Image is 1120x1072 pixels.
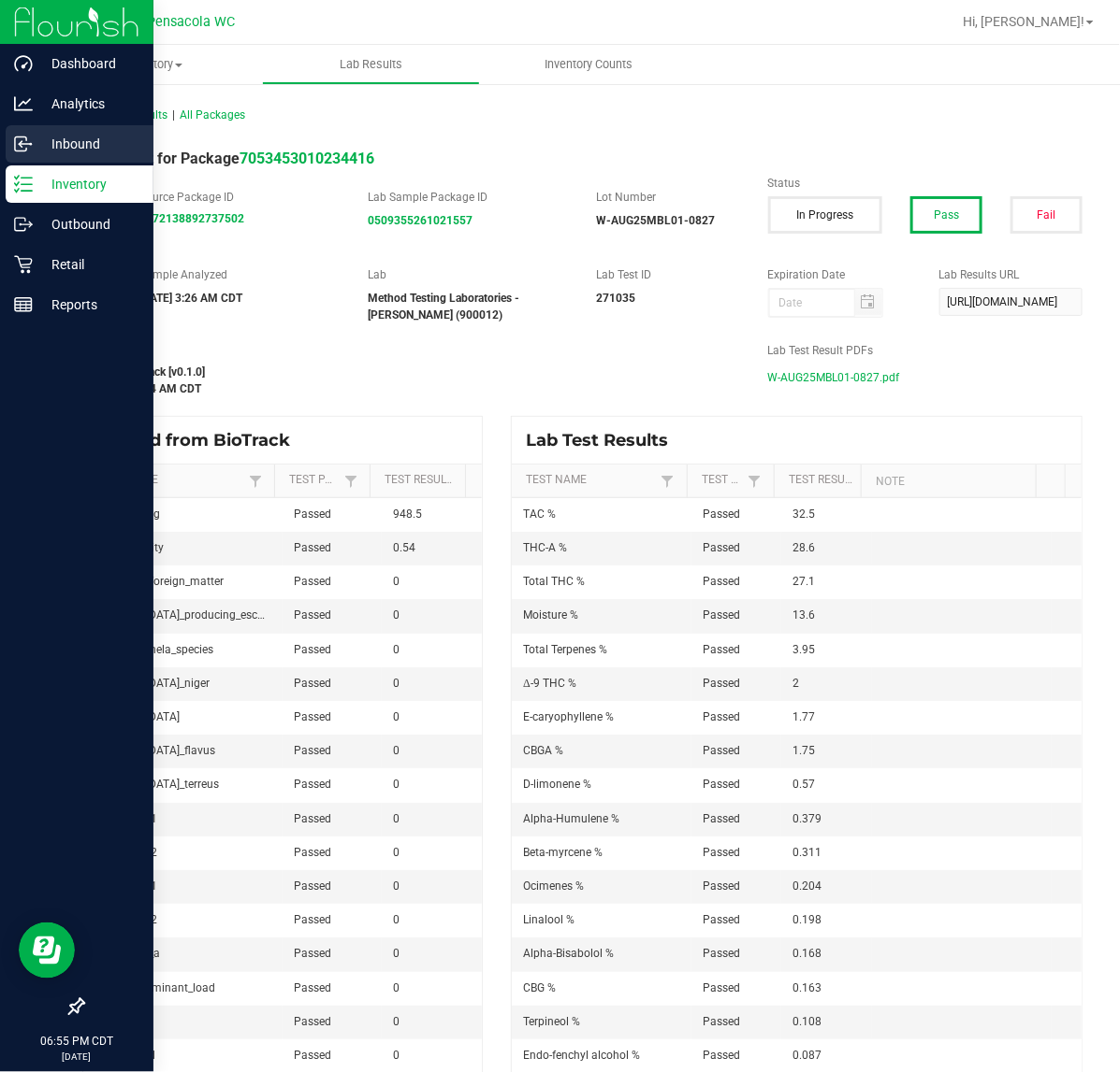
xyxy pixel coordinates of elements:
[793,608,815,622] span: 13.6
[526,430,682,450] span: Lab Test Results
[240,150,374,167] strong: 7053453010234416
[793,507,815,521] span: 32.5
[393,507,422,521] span: 948.5
[768,364,900,392] span: W-AUG25MBL01-0827.pdf
[82,150,374,167] span: Lab Result for Package
[95,643,213,656] span: any_salmonela_species
[793,643,815,656] span: 3.95
[33,133,145,155] p: Inbound
[768,342,1083,359] label: Lab Test Result PDFs
[523,710,614,723] span: E-caryophyllene %
[393,643,400,656] span: 0
[294,608,331,622] span: Passed
[393,744,400,757] span: 0
[172,108,175,121] span: |
[768,175,1083,192] label: Status
[14,94,33,113] inline-svg: Analytics
[139,212,244,225] strong: 6372138892737502
[393,981,400,994] span: 0
[793,575,815,588] span: 27.1
[393,947,400,960] span: 0
[393,1015,400,1028] span: 0
[526,473,656,488] a: Test NameSortable
[789,473,854,488] a: Test ResultSortable
[8,1033,145,1050] p: 06:55 PM CDT
[294,507,331,521] span: Passed
[393,541,415,554] span: 0.54
[393,608,400,622] span: 0
[294,575,331,588] span: Passed
[523,846,603,859] span: Beta-myrcene %
[744,469,766,493] a: Filter
[33,93,145,115] p: Analytics
[793,677,799,690] span: 2
[139,292,242,305] strong: [DATE] 3:26 AM CDT
[97,473,243,488] a: Test NameSortable
[519,56,658,73] span: Inventory Counts
[523,608,578,622] span: Moisture %
[14,175,33,193] inline-svg: Inventory
[368,292,519,322] strong: Method Testing Laboratories - [PERSON_NAME] (900012)
[294,947,331,960] span: Passed
[596,292,635,305] strong: 271035
[95,778,219,791] span: [MEDICAL_DATA]_terreus
[703,1015,740,1028] span: Passed
[368,266,568,283] label: Lab
[596,214,715,227] strong: W-AUG25MBL01-0827
[294,643,331,656] span: Passed
[703,778,740,791] span: Passed
[1011,196,1083,234] button: Fail
[523,1015,580,1028] span: Terpineol %
[393,710,400,723] span: 0
[393,913,400,926] span: 0
[596,266,739,283] label: Lab Test ID
[393,812,400,825] span: 0
[385,473,458,488] a: Test ResultSortable
[523,744,563,757] span: CBGA %
[294,981,331,994] span: Passed
[14,135,33,153] inline-svg: Inbound
[314,56,428,73] span: Lab Results
[523,507,556,521] span: TAC %
[793,879,822,893] span: 0.204
[368,214,473,227] a: 0509355261021557
[393,879,400,893] span: 0
[480,45,697,84] a: Inventory Counts
[393,677,400,690] span: 0
[523,947,614,960] span: Alpha-Bisabolol %
[45,45,262,84] a: Inventory
[523,575,585,588] span: Total THC %
[523,913,575,926] span: Linalool %
[19,922,75,979] iframe: Resource center
[768,196,883,234] button: In Progress
[294,677,331,690] span: Passed
[340,469,362,493] a: Filter
[294,778,331,791] span: Passed
[294,812,331,825] span: Passed
[294,879,331,893] span: Passed
[393,1049,400,1062] span: 0
[939,266,1083,283] label: Lab Results URL
[294,913,331,926] span: Passed
[703,744,740,757] span: Passed
[139,189,340,206] label: Source Package ID
[523,541,567,554] span: THC-A %
[368,189,568,206] label: Lab Sample Package ID
[703,846,740,859] span: Passed
[793,981,822,994] span: 0.163
[793,1049,822,1062] span: 0.087
[523,981,556,994] span: CBG %
[14,54,33,73] inline-svg: Dashboard
[294,1049,331,1062] span: Passed
[793,812,822,825] span: 0.379
[95,981,215,994] span: total_contaminant_load
[14,255,33,274] inline-svg: Retail
[14,215,33,234] inline-svg: Outbound
[147,14,235,30] span: Pensacola WC
[793,778,815,791] span: 0.57
[95,744,215,757] span: [MEDICAL_DATA]_flavus
[703,710,740,723] span: Passed
[289,473,339,488] a: Test PassedSortable
[656,469,678,493] a: Filter
[703,1049,740,1062] span: Passed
